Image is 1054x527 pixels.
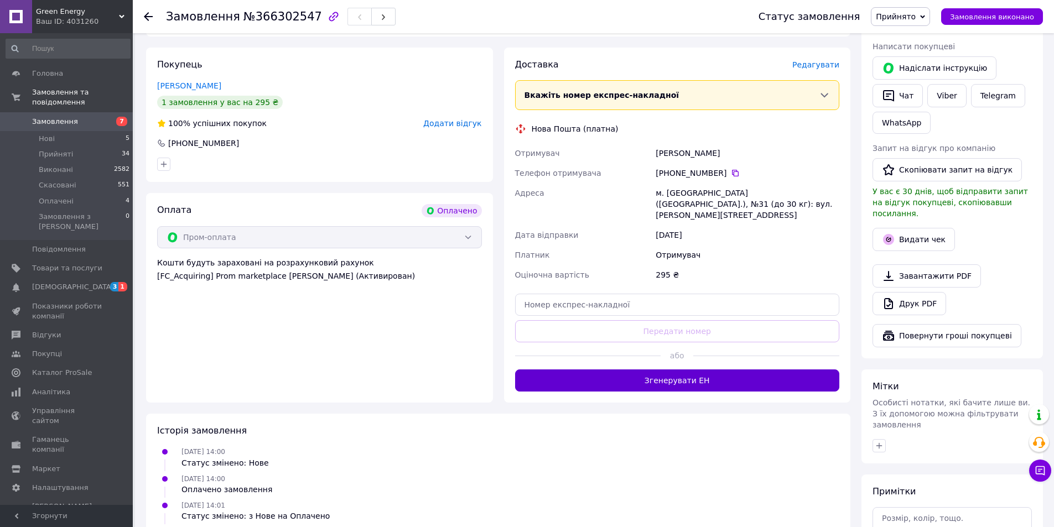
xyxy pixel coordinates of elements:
[32,117,78,127] span: Замовлення
[873,187,1028,218] span: У вас є 30 днів, щоб відправити запит на відгук покупцеві, скопіювавши посилання.
[515,369,840,392] button: Згенерувати ЕН
[927,84,966,107] a: Viber
[126,212,129,232] span: 0
[971,84,1025,107] a: Telegram
[653,225,842,245] div: [DATE]
[32,330,61,340] span: Відгуки
[126,134,129,144] span: 5
[515,149,560,158] span: Отримувач
[157,257,482,281] div: Кошти будуть зараховані на розрахунковий рахунок
[515,59,559,70] span: Доставка
[950,13,1034,21] span: Замовлення виконано
[166,10,240,23] span: Замовлення
[515,169,601,178] span: Телефон отримувача
[529,123,621,134] div: Нова Пошта (платна)
[873,144,995,153] span: Запит на відгук про компанію
[181,502,225,509] span: [DATE] 14:01
[32,301,102,321] span: Показники роботи компанії
[32,349,62,359] span: Покупці
[873,486,916,497] span: Примітки
[873,398,1030,429] span: Особисті нотатки, які бачите лише ви. З їх допомогою можна фільтрувати замовлення
[116,117,127,126] span: 7
[32,483,89,493] span: Налаштування
[1029,460,1051,482] button: Чат з покупцем
[653,245,842,265] div: Отримувач
[873,292,946,315] a: Друк PDF
[515,251,550,259] span: Платник
[110,282,119,291] span: 3
[157,270,482,281] div: [FC_Acquiring] Prom marketplace [PERSON_NAME] (Активирован)
[873,324,1021,347] button: Повернути гроші покупцеві
[157,425,247,436] span: Історія замовлення
[181,457,269,468] div: Статус змінено: Нове
[118,282,127,291] span: 1
[122,149,129,159] span: 34
[525,91,679,100] span: Вкажіть номер експрес-накладної
[39,165,73,175] span: Виконані
[653,143,842,163] div: [PERSON_NAME]
[873,228,955,251] button: Видати чек
[32,435,102,455] span: Гаманець компанії
[157,59,203,70] span: Покупець
[653,183,842,225] div: м. [GEOGRAPHIC_DATA] ([GEOGRAPHIC_DATA].), №31 (до 30 кг): вул. [PERSON_NAME][STREET_ADDRESS]
[32,263,102,273] span: Товари та послуги
[32,87,133,107] span: Замовлення та повідомлення
[422,204,481,217] div: Оплачено
[126,196,129,206] span: 4
[168,119,190,128] span: 100%
[515,231,579,239] span: Дата відправки
[515,294,840,316] input: Номер експрес-накладної
[157,96,283,109] div: 1 замовлення у вас на 295 ₴
[39,212,126,232] span: Замовлення з [PERSON_NAME]
[181,448,225,456] span: [DATE] 14:00
[32,244,86,254] span: Повідомлення
[759,11,860,22] div: Статус замовлення
[36,7,119,17] span: Green Energy
[515,270,589,279] span: Оціночна вартість
[32,368,92,378] span: Каталог ProSale
[653,265,842,285] div: 295 ₴
[873,42,955,51] span: Написати покупцеві
[515,189,544,197] span: Адреса
[32,282,114,292] span: [DEMOGRAPHIC_DATA]
[656,168,839,179] div: [PHONE_NUMBER]
[873,56,996,80] button: Надіслати інструкцію
[39,180,76,190] span: Скасовані
[876,12,916,21] span: Прийнято
[39,149,73,159] span: Прийняті
[243,10,322,23] span: №366302547
[144,11,153,22] div: Повернутися назад
[181,510,330,521] div: Статус змінено: з Нове на Оплачено
[423,119,481,128] span: Додати відгук
[157,118,267,129] div: успішних покупок
[32,69,63,79] span: Головна
[157,205,191,215] span: Оплата
[118,180,129,190] span: 551
[941,8,1043,25] button: Замовлення виконано
[873,158,1022,181] button: Скопіювати запит на відгук
[873,84,923,107] button: Чат
[181,475,225,483] span: [DATE] 14:00
[873,381,899,392] span: Мітки
[181,484,272,495] div: Оплачено замовлення
[32,387,70,397] span: Аналітика
[873,264,981,288] a: Завантажити PDF
[157,81,221,90] a: [PERSON_NAME]
[32,464,60,474] span: Маркет
[661,350,693,361] span: або
[114,165,129,175] span: 2582
[39,134,55,144] span: Нові
[6,39,131,59] input: Пошук
[792,60,839,69] span: Редагувати
[39,196,74,206] span: Оплачені
[167,138,240,149] div: [PHONE_NUMBER]
[36,17,133,27] div: Ваш ID: 4031260
[873,112,931,134] a: WhatsApp
[32,406,102,426] span: Управління сайтом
